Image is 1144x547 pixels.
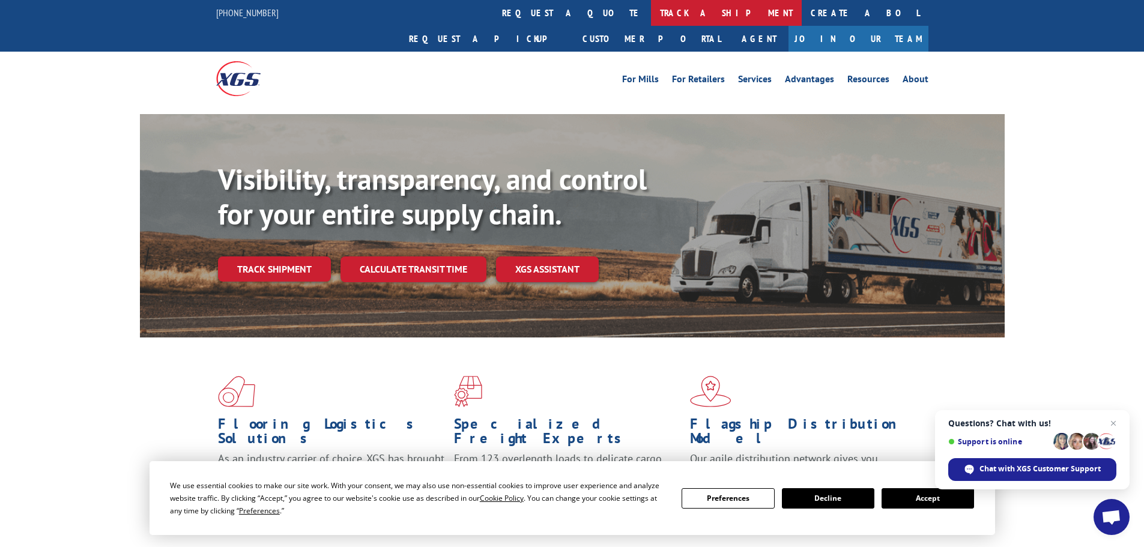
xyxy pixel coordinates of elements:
div: Open chat [1094,499,1130,535]
span: Chat with XGS Customer Support [979,464,1101,474]
b: Visibility, transparency, and control for your entire supply chain. [218,160,647,232]
a: [PHONE_NUMBER] [216,7,279,19]
button: Accept [882,488,974,509]
span: Close chat [1106,416,1121,431]
a: Advantages [785,74,834,88]
img: xgs-icon-focused-on-flooring-red [454,376,482,407]
a: Calculate transit time [340,256,486,282]
a: About [903,74,928,88]
img: xgs-icon-flagship-distribution-model-red [690,376,731,407]
div: We use essential cookies to make our site work. With your consent, we may also use non-essential ... [170,479,667,517]
h1: Flooring Logistics Solutions [218,417,445,452]
a: Agent [730,26,788,52]
span: Our agile distribution network gives you nationwide inventory management on demand. [690,452,911,480]
a: Join Our Team [788,26,928,52]
a: Services [738,74,772,88]
a: Request a pickup [400,26,574,52]
h1: Flagship Distribution Model [690,417,917,452]
button: Preferences [682,488,774,509]
div: Cookie Consent Prompt [150,461,995,535]
a: For Retailers [672,74,725,88]
span: Preferences [239,506,280,516]
h1: Specialized Freight Experts [454,417,681,452]
span: Cookie Policy [480,493,524,503]
button: Decline [782,488,874,509]
span: Questions? Chat with us! [948,419,1116,428]
a: XGS ASSISTANT [496,256,599,282]
span: As an industry carrier of choice, XGS has brought innovation and dedication to flooring logistics... [218,452,444,494]
div: Chat with XGS Customer Support [948,458,1116,481]
span: Support is online [948,437,1049,446]
a: Track shipment [218,256,331,282]
a: For Mills [622,74,659,88]
a: Resources [847,74,889,88]
a: Customer Portal [574,26,730,52]
p: From 123 overlength loads to delicate cargo, our experienced staff knows the best way to move you... [454,452,681,505]
img: xgs-icon-total-supply-chain-intelligence-red [218,376,255,407]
